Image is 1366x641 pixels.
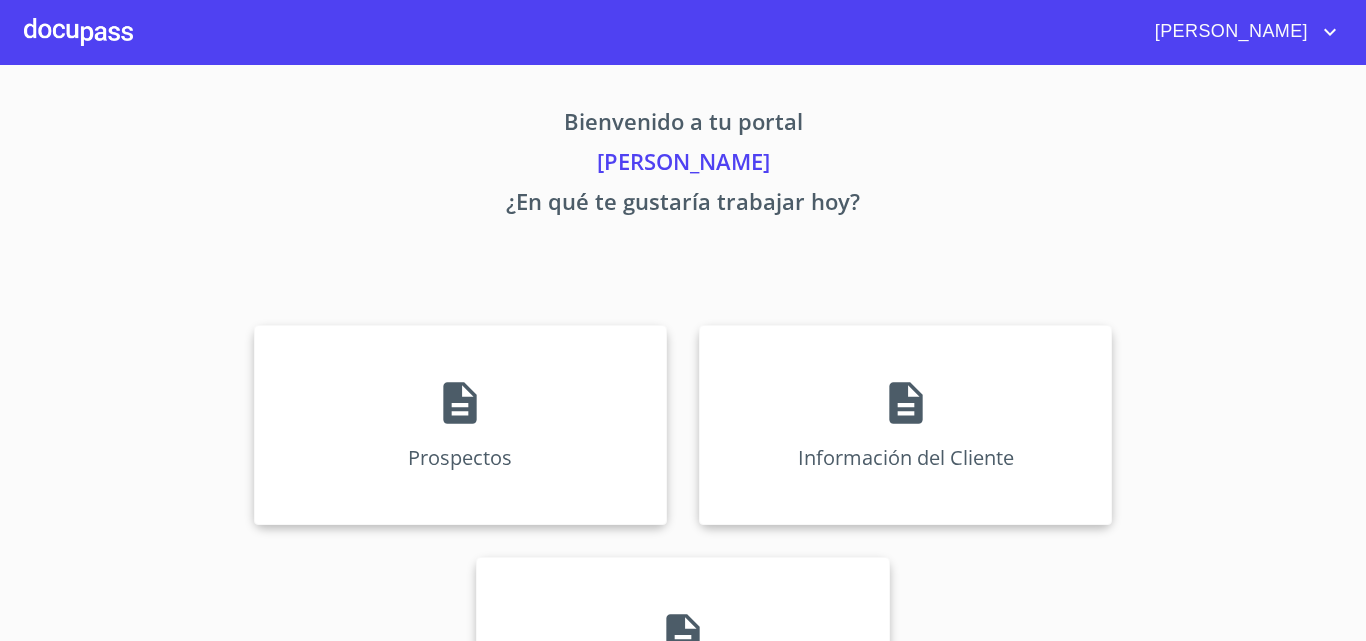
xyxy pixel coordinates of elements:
[798,444,1014,471] p: Información del Cliente
[408,444,512,471] p: Prospectos
[67,185,1299,225] p: ¿En qué te gustaría trabajar hoy?
[1140,16,1318,48] span: [PERSON_NAME]
[67,105,1299,145] p: Bienvenido a tu portal
[1140,16,1342,48] button: account of current user
[67,145,1299,185] p: [PERSON_NAME]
